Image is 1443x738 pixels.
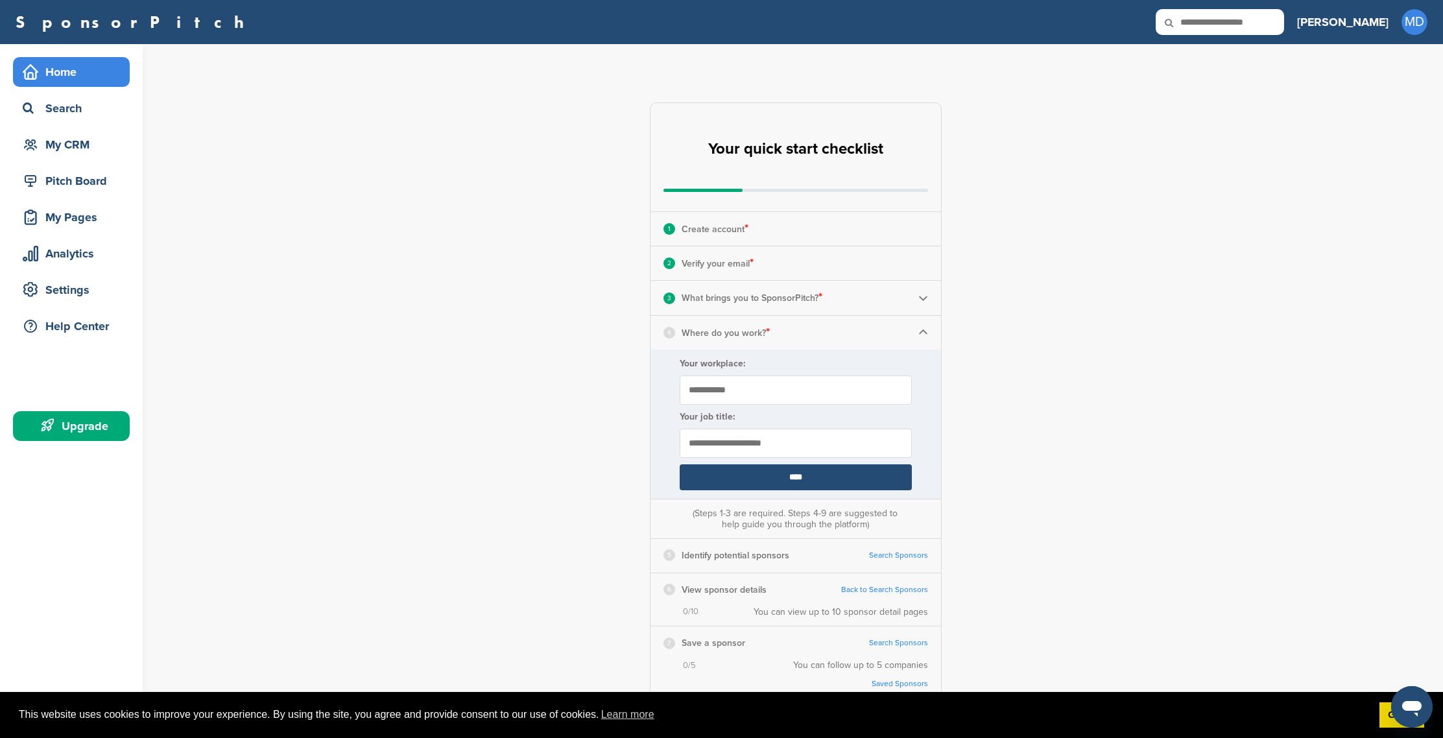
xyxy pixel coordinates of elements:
[1379,702,1424,728] a: dismiss cookie message
[13,239,130,268] a: Analytics
[663,327,675,339] div: 4
[663,257,675,269] div: 2
[19,278,130,302] div: Settings
[918,327,928,337] img: Checklist arrow 1
[19,169,130,193] div: Pitch Board
[1297,13,1389,31] h3: [PERSON_NAME]
[869,551,928,560] a: Search Sponsors
[19,414,130,438] div: Upgrade
[13,166,130,196] a: Pitch Board
[806,679,928,689] a: Saved Sponsors
[19,705,1369,724] span: This website uses cookies to improve your experience. By using the site, you agree and provide co...
[13,275,130,305] a: Settings
[13,93,130,123] a: Search
[682,289,822,306] p: What brings you to SponsorPitch?
[19,315,130,338] div: Help Center
[754,606,928,617] div: You can view up to 10 sponsor detail pages
[708,135,883,163] h2: Your quick start checklist
[1391,686,1433,728] iframe: Button to launch messaging window
[682,547,789,564] p: Identify potential sponsors
[918,293,928,303] img: Checklist arrow 2
[682,220,748,237] p: Create account
[683,606,698,617] span: 0/10
[13,57,130,87] a: Home
[1297,8,1389,36] a: [PERSON_NAME]
[682,255,754,272] p: Verify your email
[13,202,130,232] a: My Pages
[682,635,745,651] p: Save a sponsor
[19,133,130,156] div: My CRM
[663,584,675,595] div: 6
[663,223,675,235] div: 1
[13,311,130,341] a: Help Center
[663,637,675,649] div: 7
[680,358,912,369] label: Your workplace:
[19,97,130,120] div: Search
[599,705,656,724] a: learn more about cookies
[663,292,675,304] div: 3
[19,242,130,265] div: Analytics
[682,324,770,341] p: Where do you work?
[16,14,252,30] a: SponsorPitch
[19,206,130,229] div: My Pages
[689,508,901,530] div: (Steps 1-3 are required. Steps 4-9 are suggested to help guide you through the platform)
[682,582,767,598] p: View sponsor details
[680,411,912,422] label: Your job title:
[869,638,928,648] a: Search Sponsors
[683,660,696,671] span: 0/5
[13,130,130,160] a: My CRM
[793,660,928,697] div: You can follow up to 5 companies
[841,585,928,595] a: Back to Search Sponsors
[663,549,675,561] div: 5
[1401,9,1427,35] span: MD
[19,60,130,84] div: Home
[13,411,130,441] a: Upgrade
